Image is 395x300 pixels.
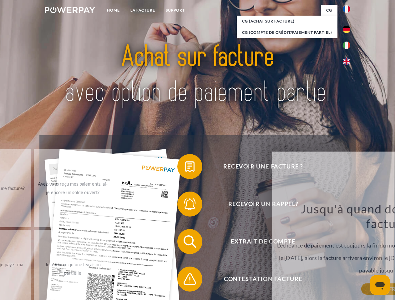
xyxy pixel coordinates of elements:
[343,5,350,13] img: fr
[34,149,112,227] a: Avez-vous reçu mes paiements, ai-je encore un solde ouvert?
[343,26,350,33] img: de
[160,5,190,16] a: Support
[237,27,337,38] a: CG (Compte de crédit/paiement partiel)
[343,42,350,49] img: it
[182,271,198,287] img: qb_warning.svg
[125,5,160,16] a: LA FACTURE
[343,58,350,65] img: en
[45,7,95,13] img: logo-powerpay-white.svg
[321,5,337,16] a: CG
[38,180,108,197] div: Avez-vous reçu mes paiements, ai-je encore un solde ouvert?
[237,16,337,27] a: CG (achat sur facture)
[60,30,335,120] img: title-powerpay_fr.svg
[182,234,198,249] img: qb_search.svg
[38,260,108,277] div: Je n'ai reçu qu'une livraison partielle
[177,267,340,292] button: Contestation Facture
[177,229,340,254] button: Extrait de compte
[370,275,390,295] iframe: Bouton de lancement de la fenêtre de messagerie
[102,5,125,16] a: Home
